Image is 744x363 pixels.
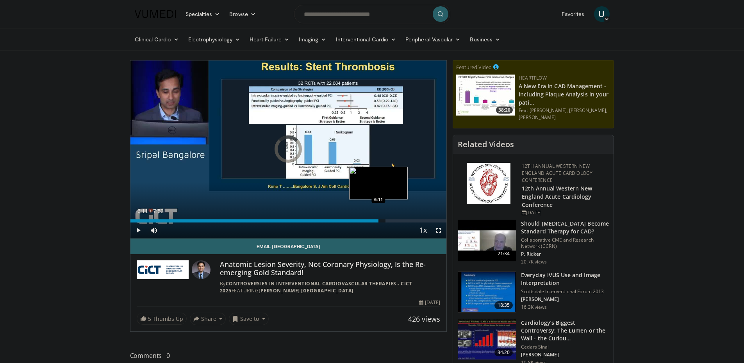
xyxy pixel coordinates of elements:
a: A New Era in CAD Management - including Plaque Analysis in your pati… [519,82,608,106]
p: 16.3K views [521,304,547,310]
a: Interventional Cardio [331,32,401,47]
span: 426 views [408,314,440,324]
p: Scottsdale Interventional Forum 2013 [521,288,609,295]
a: Browse [225,6,260,22]
img: eb63832d-2f75-457d-8c1a-bbdc90eb409c.150x105_q85_crop-smart_upscale.jpg [458,220,516,261]
video-js: Video Player [130,60,447,238]
img: Controversies in Interventional Cardiovascular Therapies - CICT 2025 [137,260,189,279]
p: [PERSON_NAME] [521,296,609,302]
img: Avatar [192,260,211,279]
img: VuMedi Logo [135,10,176,18]
a: Favorites [557,6,589,22]
a: Imaging [294,32,331,47]
h4: Anatomic Lesion Severity, Not Coronary Physiology, Is the Re-emerging Gold Standard! [220,260,440,277]
a: Controversies in Interventional Cardiovascular Therapies - CICT 2025 [220,280,412,294]
button: Share [190,313,226,325]
div: Progress Bar [130,219,447,222]
div: Feat. [519,107,610,121]
input: Search topics, interventions [294,5,450,23]
p: [PERSON_NAME] [521,352,609,358]
img: 738d0e2d-290f-4d89-8861-908fb8b721dc.150x105_q85_crop-smart_upscale.jpg [456,75,515,116]
a: Peripheral Vascular [401,32,465,47]
span: 34:20 [494,349,513,356]
a: Electrophysiology [184,32,245,47]
button: Mute [146,222,162,238]
small: Featured Video [456,64,492,71]
img: image.jpeg [349,167,408,199]
a: Clinical Cardio [130,32,184,47]
p: P. Ridker [521,251,609,257]
p: Collaborative CME and Research Network (CCRN) [521,237,609,249]
a: 12th Annual Western New England Acute Cardiology Conference [522,185,592,208]
a: 21:34 Should [MEDICAL_DATA] Become Standard Therapy for CAD? Collaborative CME and Research Netwo... [458,220,609,265]
a: Business [465,32,505,47]
span: 21:34 [494,250,513,258]
a: Heart Failure [245,32,294,47]
a: Email [GEOGRAPHIC_DATA] [130,238,447,254]
a: [PERSON_NAME], [530,107,568,114]
button: Fullscreen [431,222,446,238]
button: Play [130,222,146,238]
h3: Cardiology’s Biggest Controversy: The Lumen or the Wall - the Curiou… [521,319,609,342]
a: 38:20 [456,75,515,116]
span: 38:20 [496,107,513,114]
h4: Related Videos [458,140,514,149]
h3: Should [MEDICAL_DATA] Become Standard Therapy for CAD? [521,220,609,235]
a: U [594,6,610,22]
p: Cedars Sinai [521,344,609,350]
a: 18:35 Everyday IVUS Use and Image Interpretation Scottsdale Interventional Forum 2013 [PERSON_NAM... [458,271,609,313]
button: Save to [229,313,269,325]
p: 20.7K views [521,259,547,265]
div: [DATE] [419,299,440,306]
div: [DATE] [522,209,607,216]
span: Comments 0 [130,351,447,361]
span: / [150,208,152,214]
a: Specialties [181,6,225,22]
img: 0954f259-7907-4053-a817-32a96463ecc8.png.150x105_q85_autocrop_double_scale_upscale_version-0.2.png [467,163,510,204]
img: dTBemQywLidgNXR34xMDoxOjA4MTsiGN.150x105_q85_crop-smart_upscale.jpg [458,272,516,312]
img: d453240d-5894-4336-be61-abca2891f366.150x105_q85_crop-smart_upscale.jpg [458,319,516,360]
h3: Everyday IVUS Use and Image Interpretation [521,271,609,287]
a: 5 Thumbs Up [137,313,187,325]
a: 12th Annual Western New England Acute Cardiology Conference [522,163,592,183]
span: 18:35 [494,301,513,309]
button: Playback Rate [415,222,431,238]
a: [PERSON_NAME] [519,114,556,121]
span: 5 [148,315,151,322]
a: [PERSON_NAME] [GEOGRAPHIC_DATA] [259,287,353,294]
a: [PERSON_NAME], [569,107,607,114]
div: By FEATURING [220,280,440,294]
span: 6:11 [137,208,148,214]
span: 7:53 [153,208,164,214]
a: Heartflow [519,75,547,81]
